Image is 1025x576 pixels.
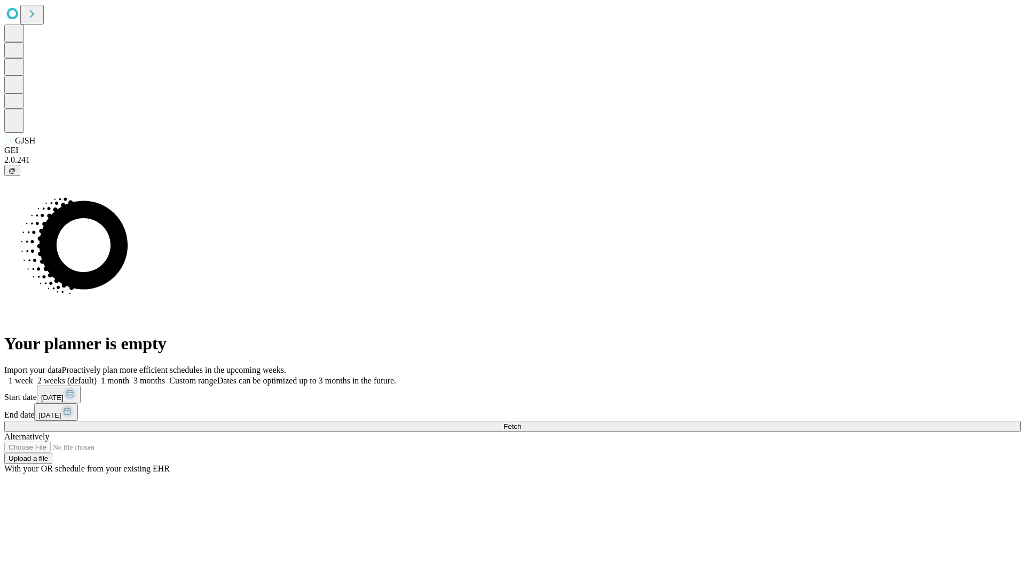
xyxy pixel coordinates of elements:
span: Fetch [503,422,521,430]
button: Fetch [4,421,1021,432]
span: GJSH [15,136,35,145]
button: @ [4,165,20,176]
span: 3 months [133,376,165,385]
button: Upload a file [4,453,52,464]
span: @ [9,166,16,174]
button: [DATE] [34,403,78,421]
div: GEI [4,146,1021,155]
span: Custom range [169,376,217,385]
span: [DATE] [41,394,64,402]
span: 1 week [9,376,33,385]
div: Start date [4,386,1021,403]
span: Import your data [4,365,62,374]
span: Dates can be optimized up to 3 months in the future. [217,376,396,385]
span: 2 weeks (default) [37,376,97,385]
div: End date [4,403,1021,421]
h1: Your planner is empty [4,334,1021,354]
span: [DATE] [38,411,61,419]
button: [DATE] [37,386,81,403]
div: 2.0.241 [4,155,1021,165]
span: Proactively plan more efficient schedules in the upcoming weeks. [62,365,286,374]
span: Alternatively [4,432,49,441]
span: With your OR schedule from your existing EHR [4,464,170,473]
span: 1 month [101,376,129,385]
